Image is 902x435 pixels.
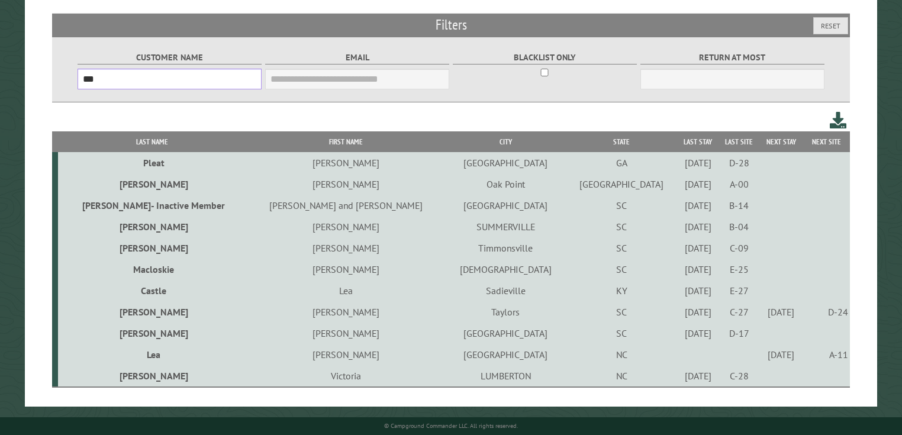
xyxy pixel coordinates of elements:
[247,173,446,195] td: [PERSON_NAME]
[58,216,247,237] td: [PERSON_NAME]
[566,323,677,344] td: SC
[679,242,717,254] div: [DATE]
[247,195,446,216] td: [PERSON_NAME] and [PERSON_NAME]
[640,51,824,65] label: Return at most
[247,280,446,301] td: Lea
[58,259,247,280] td: Macloskie
[679,370,717,382] div: [DATE]
[445,237,566,259] td: Timmonsville
[58,152,247,173] td: Pleat
[566,152,677,173] td: GA
[830,109,847,131] a: Download this customer list (.csv)
[719,280,759,301] td: E-27
[719,152,759,173] td: D-28
[247,301,446,323] td: [PERSON_NAME]
[762,349,801,360] div: [DATE]
[58,237,247,259] td: [PERSON_NAME]
[453,51,637,65] label: Blacklist only
[58,365,247,387] td: [PERSON_NAME]
[813,17,848,34] button: Reset
[58,301,247,323] td: [PERSON_NAME]
[677,131,719,152] th: Last Stay
[445,259,566,280] td: [DEMOGRAPHIC_DATA]
[58,131,247,152] th: Last Name
[445,301,566,323] td: Taylors
[719,237,759,259] td: C-09
[58,173,247,195] td: [PERSON_NAME]
[719,323,759,344] td: D-17
[803,301,850,323] td: D-24
[247,216,446,237] td: [PERSON_NAME]
[719,216,759,237] td: B-04
[247,259,446,280] td: [PERSON_NAME]
[58,344,247,365] td: Lea
[719,173,759,195] td: A-00
[445,344,566,365] td: [GEOGRAPHIC_DATA]
[384,422,518,430] small: © Campground Commander LLC. All rights reserved.
[719,301,759,323] td: C-27
[679,327,717,339] div: [DATE]
[679,306,717,318] div: [DATE]
[566,237,677,259] td: SC
[566,216,677,237] td: SC
[759,131,803,152] th: Next Stay
[566,365,677,387] td: NC
[679,221,717,233] div: [DATE]
[566,301,677,323] td: SC
[803,131,850,152] th: Next Site
[566,173,677,195] td: [GEOGRAPHIC_DATA]
[679,157,717,169] div: [DATE]
[719,131,759,152] th: Last Site
[247,131,446,152] th: First Name
[58,195,247,216] td: [PERSON_NAME]- Inactive Member
[566,344,677,365] td: NC
[679,285,717,297] div: [DATE]
[78,51,262,65] label: Customer Name
[247,237,446,259] td: [PERSON_NAME]
[566,259,677,280] td: SC
[679,199,717,211] div: [DATE]
[265,51,449,65] label: Email
[719,365,759,387] td: C-28
[247,365,446,387] td: Victoria
[58,280,247,301] td: Castle
[445,195,566,216] td: [GEOGRAPHIC_DATA]
[679,178,717,190] div: [DATE]
[719,195,759,216] td: B-14
[52,14,851,36] h2: Filters
[445,131,566,152] th: City
[247,152,446,173] td: [PERSON_NAME]
[445,365,566,387] td: LUMBERTON
[719,259,759,280] td: E-25
[762,306,801,318] div: [DATE]
[445,173,566,195] td: Oak Point
[445,280,566,301] td: Sadieville
[566,195,677,216] td: SC
[445,152,566,173] td: [GEOGRAPHIC_DATA]
[566,280,677,301] td: KY
[58,323,247,344] td: [PERSON_NAME]
[247,344,446,365] td: [PERSON_NAME]
[803,344,850,365] td: A-11
[247,323,446,344] td: [PERSON_NAME]
[679,263,717,275] div: [DATE]
[445,216,566,237] td: SUMMERVILLE
[566,131,677,152] th: State
[445,323,566,344] td: [GEOGRAPHIC_DATA]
